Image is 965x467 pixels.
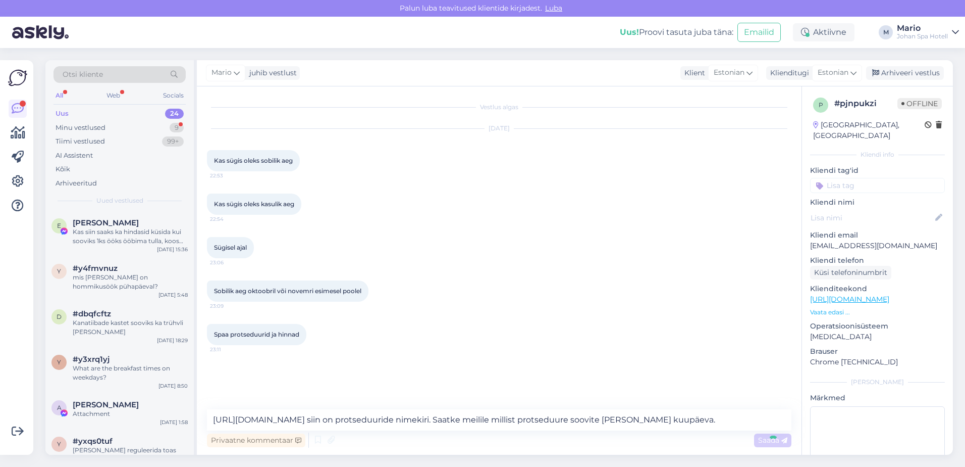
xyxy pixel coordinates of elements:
p: Vaata edasi ... [810,308,945,317]
span: Kas sügis oleks sobilik aeg [214,157,293,164]
span: 23:09 [210,302,248,310]
span: y [57,440,61,448]
span: Mario [211,67,232,78]
span: E [57,222,61,229]
p: [EMAIL_ADDRESS][DOMAIN_NAME] [810,241,945,251]
span: d [57,313,62,320]
div: Uus [56,109,69,119]
p: Kliendi tag'id [810,165,945,176]
div: Klienditugi [766,68,809,78]
div: AI Assistent [56,151,93,161]
span: Estonian [714,67,744,78]
div: mis [PERSON_NAME] on hommikusöök pühapäeval? [73,273,188,291]
div: Küsi telefoninumbrit [810,266,891,279]
div: [DATE] 15:36 [157,246,188,253]
span: #y4fmvnuz [73,264,118,273]
div: 99+ [162,136,184,147]
div: Vestlus algas [207,103,791,112]
div: [DATE] [207,124,791,133]
div: Tiimi vestlused [56,136,105,147]
p: Chrome [TECHNICAL_ID] [810,357,945,367]
div: Johan Spa Hotell [897,32,948,40]
a: [URL][DOMAIN_NAME] [810,295,889,304]
div: Socials [161,89,186,102]
div: Minu vestlused [56,123,105,133]
div: 9 [170,123,184,133]
div: Attachment [73,409,188,418]
span: #dbqfcftz [73,309,111,318]
div: Kliendi info [810,150,945,159]
div: [DATE] 18:29 [157,337,188,344]
div: Kanatiibade kastet sooviks ka trühvli [PERSON_NAME] [73,318,188,337]
img: Askly Logo [8,68,27,87]
div: 24 [165,109,184,119]
span: Sügisel ajal [214,244,247,251]
span: 23:06 [210,259,248,266]
div: Aktiivne [793,23,854,41]
p: Märkmed [810,393,945,403]
div: [DATE] 5:48 [158,291,188,299]
span: Estonian [818,67,848,78]
span: Luba [542,4,565,13]
span: Sobilik aeg oktoobril või novemri esimesel poolel [214,287,361,295]
span: p [819,101,823,109]
span: #y3xrq1yj [73,355,110,364]
div: Klient [680,68,705,78]
div: Proovi tasuta juba täna: [620,26,733,38]
div: Arhiveeri vestlus [866,66,944,80]
p: Kliendi nimi [810,197,945,208]
span: Offline [897,98,942,109]
span: 22:54 [210,215,248,223]
div: # pjnpukzi [834,98,897,110]
div: [DATE] 1:58 [160,418,188,426]
span: Otsi kliente [63,69,103,80]
div: Kõik [56,164,70,174]
p: Kliendi email [810,230,945,241]
span: A [57,404,62,411]
div: All [53,89,65,102]
div: Arhiveeritud [56,178,97,189]
input: Lisa nimi [811,212,933,223]
div: Mario [897,24,948,32]
p: Operatsioonisüsteem [810,321,945,332]
div: Web [104,89,122,102]
span: y [57,358,61,366]
input: Lisa tag [810,178,945,193]
b: Uus! [620,27,639,37]
span: 23:11 [210,346,248,353]
div: juhib vestlust [245,68,297,78]
p: Kliendi telefon [810,255,945,266]
span: Uued vestlused [96,196,143,205]
div: [PERSON_NAME] [810,378,945,387]
span: #yxqs0tuf [73,437,113,446]
span: Elis Tunder [73,218,139,227]
button: Emailid [737,23,781,42]
span: Andrus Rako [73,400,139,409]
span: Kas sügis oleks kasulik aeg [214,200,294,208]
div: [PERSON_NAME] reguleerida toas konditsioneeri? [73,446,188,464]
span: Spaa protseduurid ja hinnad [214,331,299,338]
span: y [57,267,61,275]
div: [DATE] 8:50 [158,382,188,390]
p: Klienditeekond [810,284,945,294]
p: Brauser [810,346,945,357]
div: M [879,25,893,39]
div: [GEOGRAPHIC_DATA], [GEOGRAPHIC_DATA] [813,120,925,141]
span: 22:53 [210,172,248,179]
div: Kas siin saaks ka hindasid küsida kui sooviks 1ks ööks ööbima tulla, koos hommikusöögiga? :) [73,227,188,246]
a: MarioJohan Spa Hotell [897,24,959,40]
div: What are the breakfast times on weekdays? [73,364,188,382]
p: [MEDICAL_DATA] [810,332,945,342]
